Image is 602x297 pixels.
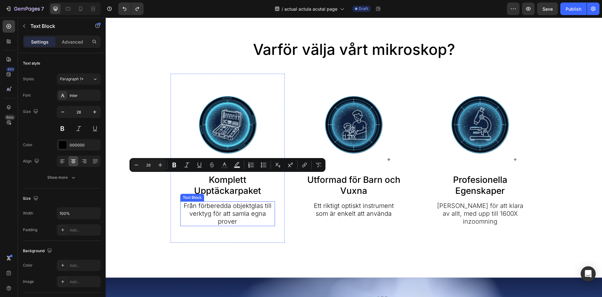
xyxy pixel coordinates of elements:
[335,68,414,146] img: gempages_586282469188174621-00db88fd-b592-4bf9-9d71-e59206d87151.png
[560,3,587,15] button: Publish
[70,93,99,98] div: Inter
[6,67,15,72] div: 450
[209,68,287,146] img: gempages_586282469188174621-51e2d437-61de-49fb-9e12-88e781a5ee4f.png
[62,39,83,45] p: Advanced
[23,172,101,183] button: Show more
[537,3,558,15] button: Save
[41,5,44,13] p: 7
[23,263,33,268] div: Color
[284,6,337,12] span: actual actula acutal page
[23,247,53,255] div: Background
[23,194,40,203] div: Size
[23,61,40,66] div: Text style
[106,18,602,297] iframe: Design area
[129,158,325,172] div: Editor contextual toolbar
[70,263,99,268] div: Add...
[60,76,83,82] span: Paragraph 1*
[566,6,581,12] div: Publish
[359,6,368,12] span: Draft
[542,6,553,12] span: Save
[23,76,34,82] div: Styles
[3,3,47,15] button: 7
[47,174,77,181] div: Show more
[57,208,100,219] input: Auto
[57,73,101,85] button: Paragraph 1*
[118,3,144,15] div: Undo/Redo
[23,157,40,166] div: Align
[328,184,421,208] p: [PERSON_NAME] för att klara av allt, med upp till 1600X inzoomning
[282,6,283,12] span: /
[70,142,99,148] div: 000000
[581,266,596,281] div: Open Intercom Messenger
[201,184,295,200] p: Ett riktigt optiskt instrument som är enkelt att använda
[5,115,15,120] div: Beta
[23,108,40,116] div: Size
[23,210,33,216] div: Width
[30,22,84,30] p: Text Block
[70,279,99,285] div: Add...
[23,93,31,98] div: Font
[23,142,33,148] div: Color
[328,157,421,179] p: Profesionella Egenskaper
[23,227,37,233] div: Padding
[31,39,49,45] p: Settings
[70,227,99,233] div: Add...
[23,279,34,284] div: Image
[201,157,295,179] p: Utformad för Barn och Vuxna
